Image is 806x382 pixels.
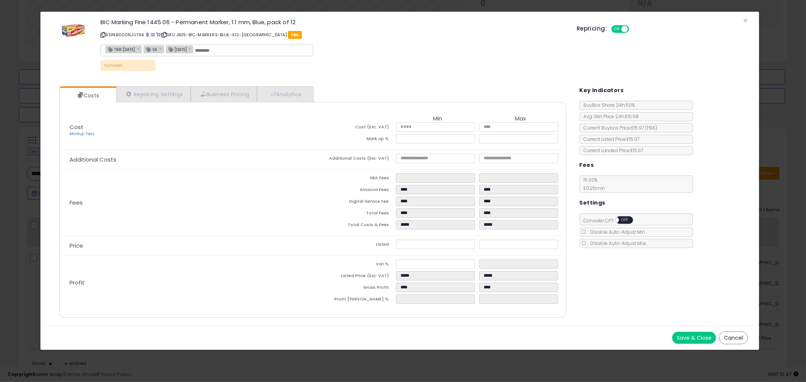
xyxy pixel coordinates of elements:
p: Price [63,243,313,249]
td: Listed Price (Exc. VAT) [313,271,396,283]
span: × [743,15,748,26]
span: 15.00 % [580,177,605,191]
span: FBA [288,31,302,39]
span: BuyBox Share 24h: 50% [580,102,635,108]
td: Vat % [313,259,396,271]
td: Total Costs & Fees [313,220,396,232]
span: [DATE] [166,46,187,52]
td: Digital Service Fee [313,197,396,208]
h3: BIC Marking Fine 1445 06 - Permanent Marker, 1.1 mm, Blue, pack of 12 [101,19,565,25]
a: Repricing Settings [116,86,191,102]
th: Min [396,116,479,122]
h5: Settings [580,198,605,208]
td: Amazon Fees [313,185,396,197]
p: Profit [63,280,313,286]
p: ASIN: B000NJUT9A | SKU: JB25-BIC-MARKERS-BLUE-X12-[GEOGRAPHIC_DATA] [101,29,565,41]
p: namalen [101,60,155,71]
span: ON [612,26,622,32]
a: BuyBox page [145,32,150,38]
h5: Key Indicators [580,86,624,95]
td: Profit [PERSON_NAME] % [313,294,396,306]
span: £0.25 min [580,185,605,191]
a: Your listing only [156,32,160,38]
span: TIER [DATE] [106,46,135,52]
p: Fees [63,200,313,206]
span: Current Landed Price: £15.97 [580,147,644,154]
p: Cost [63,124,313,137]
a: × [159,45,164,52]
a: Markup Tiers [70,131,94,137]
td: Additional Costs (Exc. VAT) [313,154,396,165]
td: Cost (Exc. VAT) [313,122,396,134]
td: Listed [313,240,396,251]
button: Save & Close [672,332,716,344]
img: 51IoJimn5GL._SL60_.jpg [62,19,85,42]
button: Cancel [719,331,748,344]
td: FBA Fees [313,173,396,185]
a: All offer listings [151,32,155,38]
td: Total Fees [313,208,396,220]
a: × [137,45,141,52]
span: Disable Auto-Adjust Max [587,240,647,246]
span: Avg. Win Price 24h: £15.98 [580,113,639,120]
span: ( FBA ) [645,125,657,131]
span: Disable Auto-Adjust Min [587,229,645,235]
span: SK [144,46,157,52]
a: Costs [60,88,116,103]
span: OFF [628,26,640,32]
td: Mark up % [313,134,396,146]
h5: Fees [580,160,594,170]
a: Analytics [257,86,313,102]
span: Current Listed Price: £15.97 [580,136,640,142]
span: Current Buybox Price: [580,125,657,131]
a: × [189,45,193,52]
th: Max [479,116,562,122]
h5: Repricing: [577,26,607,32]
td: Gross Profit [313,283,396,294]
span: £15.97 [631,125,657,131]
span: Consider CPT: [580,217,643,224]
span: OFF [619,217,631,223]
a: Business Pricing [191,86,257,102]
p: Additional Costs [63,157,313,163]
